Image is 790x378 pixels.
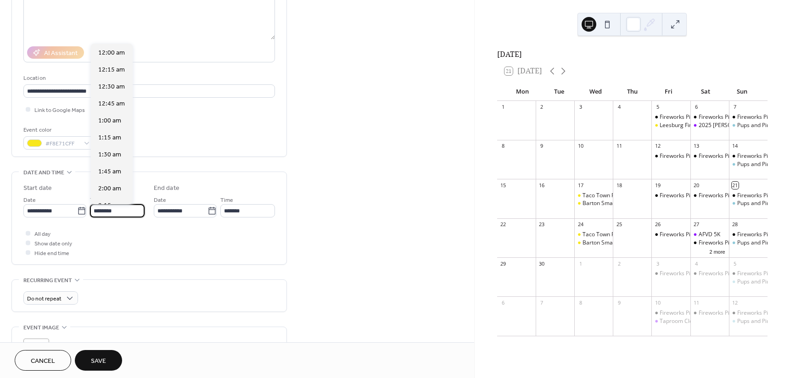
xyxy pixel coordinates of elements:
[538,299,545,306] div: 7
[538,182,545,189] div: 16
[500,104,507,111] div: 1
[729,113,768,121] div: Fireworks Pizza
[729,270,768,278] div: Fireworks Pizza
[723,83,760,101] div: Sun
[729,278,768,286] div: Pups and Pints
[729,122,768,129] div: Pups and Pints
[729,152,768,160] div: Fireworks Pizza
[34,249,69,258] span: Hide end time
[651,113,690,121] div: Fireworks Pizza
[616,299,622,306] div: 9
[660,192,699,200] div: Fireworks Pizza
[651,231,690,239] div: Fireworks Pizza
[574,231,613,239] div: Taco Town Food Truck
[23,125,92,135] div: Event color
[98,167,121,177] span: 1:45 am
[660,270,699,278] div: Fireworks Pizza
[577,182,584,189] div: 17
[34,239,72,249] span: Show date only
[15,350,71,371] button: Cancel
[737,200,774,207] div: Pups and Pints
[690,231,729,239] div: AFVD 5K
[651,192,690,200] div: Fireworks Pizza
[654,221,661,228] div: 26
[737,270,777,278] div: Fireworks Pizza
[541,83,577,101] div: Tue
[699,152,738,160] div: Fireworks Pizza
[732,299,739,306] div: 12
[583,200,631,207] div: Barton Smart Triva
[23,168,64,178] span: Date and time
[699,309,738,317] div: Fireworks Pizza
[98,150,121,160] span: 1:30 am
[690,113,729,121] div: Fireworks Pizza
[660,317,745,325] div: Taproom Closed for Private Event
[651,317,690,325] div: Taproom Closed for Private Event
[699,239,738,247] div: Fireworks Pizza
[732,221,739,228] div: 28
[654,260,661,267] div: 3
[23,323,59,333] span: Event image
[651,122,690,129] div: Leesburg First Friday
[574,192,613,200] div: Taco Town Food Truck
[98,65,125,75] span: 12:15 am
[98,184,121,194] span: 2:00 am
[737,152,777,160] div: Fireworks Pizza
[98,133,121,143] span: 1:15 am
[690,239,729,247] div: Fireworks Pizza
[34,106,85,115] span: Link to Google Maps
[729,192,768,200] div: Fireworks Pizza
[699,113,738,121] div: Fireworks Pizza
[732,260,739,267] div: 5
[614,83,650,101] div: Thu
[729,317,768,325] div: Pups and Pints
[690,309,729,317] div: Fireworks Pizza
[729,161,768,168] div: Pups and Pints
[687,83,724,101] div: Sat
[693,221,700,228] div: 27
[732,104,739,111] div: 7
[577,221,584,228] div: 24
[23,195,36,205] span: Date
[500,260,507,267] div: 29
[616,260,622,267] div: 2
[737,122,774,129] div: Pups and Pints
[729,239,768,247] div: Pups and Pints
[577,299,584,306] div: 8
[693,299,700,306] div: 11
[690,122,729,129] div: 2025 Roper Romp Charity Pub Crawl
[577,143,584,150] div: 10
[654,182,661,189] div: 19
[654,299,661,306] div: 10
[90,195,103,205] span: Time
[650,83,687,101] div: Fri
[91,356,106,366] span: Save
[693,260,700,267] div: 4
[220,195,233,205] span: Time
[660,113,699,121] div: Fireworks Pizza
[699,192,738,200] div: Fireworks Pizza
[583,231,639,239] div: Taco Town Food Truck
[31,356,55,366] span: Cancel
[154,195,166,205] span: Date
[574,239,613,247] div: Barton Smart Triva
[98,201,121,211] span: 2:15 am
[500,221,507,228] div: 22
[654,143,661,150] div: 12
[732,143,739,150] div: 14
[699,231,720,239] div: AFVD 5K
[538,221,545,228] div: 23
[577,83,614,101] div: Wed
[616,221,622,228] div: 25
[500,143,507,150] div: 8
[538,104,545,111] div: 2
[699,270,738,278] div: Fireworks Pizza
[574,200,613,207] div: Barton Smart Triva
[660,152,699,160] div: Fireworks Pizza
[583,192,639,200] div: Taco Town Food Truck
[737,161,774,168] div: Pups and Pints
[660,309,699,317] div: Fireworks Pizza
[98,116,121,126] span: 1:00 am
[75,350,122,371] button: Save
